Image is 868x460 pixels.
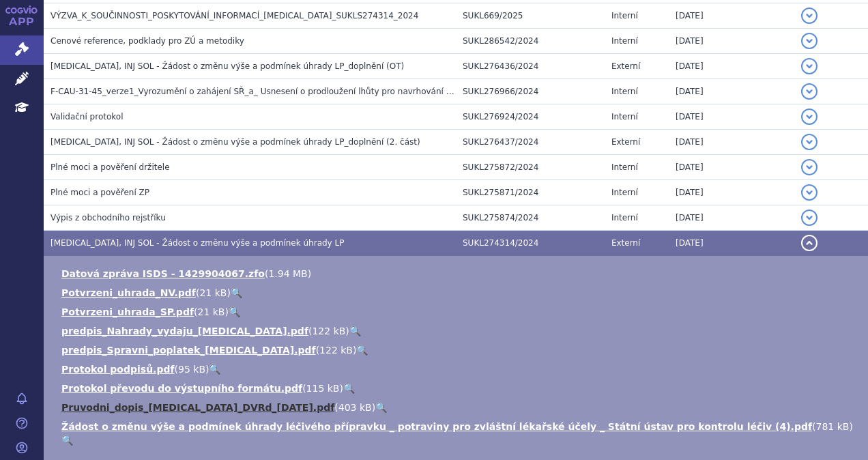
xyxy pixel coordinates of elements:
li: ( ) [61,362,854,376]
span: VÝZVA_K_SOUČINNOSTI_POSKYTOVÁNÍ_INFORMACÍ_DARZALEX_SUKLS274314_2024 [50,11,418,20]
a: 🔍 [61,435,73,446]
a: Datová zpráva ISDS - 1429904067.zfo [61,268,265,279]
a: Žádost o změnu výše a podmínek úhrady léčivého přípravku _ potraviny pro zvláštní lékařské účely ... [61,421,812,432]
td: SUKL286542/2024 [456,29,605,54]
td: SUKL276924/2024 [456,104,605,130]
a: 🔍 [343,383,355,394]
button: detail [801,134,818,150]
a: Protokol převodu do výstupního formátu.pdf [61,383,302,394]
span: 122 kB [319,345,353,356]
td: SUKL669/2025 [456,3,605,29]
a: 🔍 [356,345,368,356]
li: ( ) [61,286,854,300]
a: 🔍 [209,364,220,375]
td: SUKL276436/2024 [456,54,605,79]
a: predpis_Spravni_poplatek_[MEDICAL_DATA].pdf [61,345,316,356]
button: detail [801,235,818,251]
a: 🔍 [375,402,387,413]
span: Interní [611,36,638,46]
td: SUKL275871/2024 [456,180,605,205]
td: SUKL276966/2024 [456,79,605,104]
td: [DATE] [669,155,794,180]
button: detail [801,8,818,24]
span: Plné moci a pověření držitele [50,162,170,172]
span: 95 kB [178,364,205,375]
span: DARZALEX, INJ SOL - Žádost o změnu výše a podmínek úhrady LP_doplnění (OT) [50,61,404,71]
td: SUKL276437/2024 [456,130,605,155]
span: Výpis z obchodního rejstříku [50,213,166,222]
a: Potvrzeni_uhrada_NV.pdf [61,287,196,298]
a: Potvrzeni_uhrada_SP.pdf [61,306,194,317]
span: Plné moci a pověření ZP [50,188,149,197]
span: 21 kB [199,287,227,298]
td: [DATE] [669,3,794,29]
button: detail [801,109,818,125]
a: Protokol podpisů.pdf [61,364,175,375]
span: Externí [611,137,640,147]
td: SUKL275874/2024 [456,205,605,231]
a: Pruvodni_dopis_[MEDICAL_DATA]_DVRd_[DATE].pdf [61,402,334,413]
button: detail [801,184,818,201]
td: [DATE] [669,205,794,231]
span: Interní [611,188,638,197]
span: Interní [611,11,638,20]
td: [DATE] [669,231,794,256]
a: 🔍 [231,287,242,298]
button: detail [801,159,818,175]
button: detail [801,58,818,74]
span: Interní [611,162,638,172]
li: ( ) [61,420,854,447]
li: ( ) [61,343,854,357]
span: DARZALEX, INJ SOL - Žádost o změnu výše a podmínek úhrady LP_doplnění (2. část) [50,137,420,147]
td: [DATE] [669,180,794,205]
span: 403 kB [338,402,372,413]
td: [DATE] [669,29,794,54]
td: SUKL275872/2024 [456,155,605,180]
button: detail [801,33,818,49]
span: 115 kB [306,383,340,394]
li: ( ) [61,324,854,338]
span: 21 kB [197,306,225,317]
span: Validační protokol [50,112,124,121]
button: detail [801,210,818,226]
span: 781 kB [816,421,850,432]
span: Externí [611,61,640,71]
button: detail [801,83,818,100]
a: 🔍 [229,306,240,317]
span: 122 kB [312,326,345,336]
li: ( ) [61,267,854,281]
span: Externí [611,238,640,248]
td: SUKL274314/2024 [456,231,605,256]
li: ( ) [61,305,854,319]
span: Interní [611,112,638,121]
span: Cenové reference, podklady pro ZÚ a metodiky [50,36,244,46]
span: DARZALEX, INJ SOL - Žádost o změnu výše a podmínek úhrady LP [50,238,344,248]
span: 1.94 MB [268,268,307,279]
td: [DATE] [669,130,794,155]
td: [DATE] [669,79,794,104]
span: Interní [611,87,638,96]
span: F-CAU-31-45_verze1_Vyrozumění o zahájení SŘ_a_ Usnesení o prodloužení lhůty pro navrhování důkazů [50,87,476,96]
li: ( ) [61,401,854,414]
span: Interní [611,213,638,222]
a: predpis_Nahrady_vydaju_[MEDICAL_DATA].pdf [61,326,308,336]
li: ( ) [61,382,854,395]
a: 🔍 [349,326,361,336]
td: [DATE] [669,54,794,79]
td: [DATE] [669,104,794,130]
